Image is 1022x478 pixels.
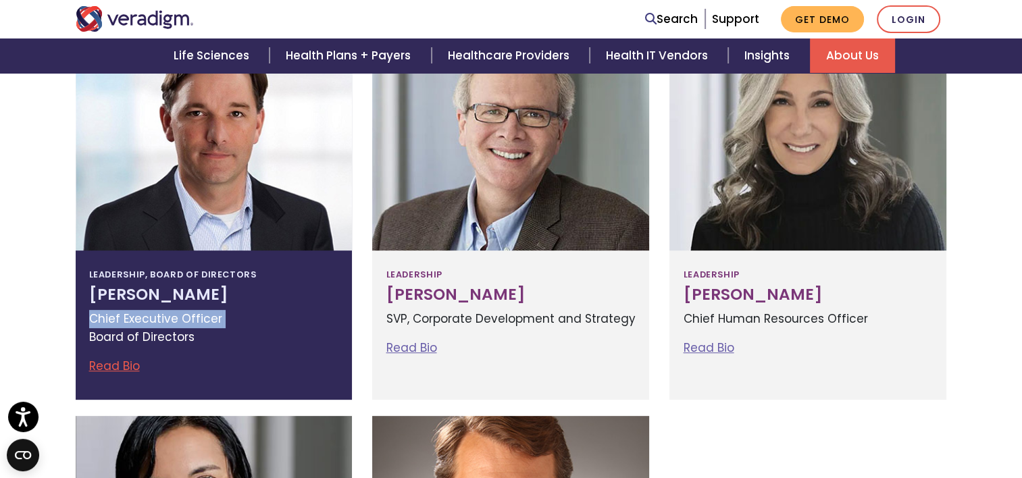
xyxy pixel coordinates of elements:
a: Read Bio [386,340,436,356]
p: Chief Human Resources Officer [683,310,933,328]
h3: [PERSON_NAME] [683,286,933,304]
a: Search [645,10,698,28]
button: Open CMP widget [7,439,39,471]
span: Leadership [683,264,739,286]
a: Healthcare Providers [432,38,590,73]
span: Leadership, Board of Directors [89,264,257,286]
a: About Us [810,38,895,73]
a: Login [877,5,940,33]
img: Veradigm logo [76,6,194,32]
a: Life Sciences [157,38,270,73]
a: Health IT Vendors [590,38,728,73]
h3: [PERSON_NAME] [386,286,636,304]
span: Leadership [386,264,442,286]
a: Read Bio [89,358,140,374]
a: Get Demo [781,6,864,32]
p: SVP, Corporate Development and Strategy [386,310,636,328]
a: Support [712,11,759,27]
a: Health Plans + Payers [270,38,431,73]
p: Chief Executive Officer Board of Directors [89,310,339,346]
h3: [PERSON_NAME] [89,286,339,304]
a: Insights [728,38,810,73]
a: Read Bio [683,340,734,356]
